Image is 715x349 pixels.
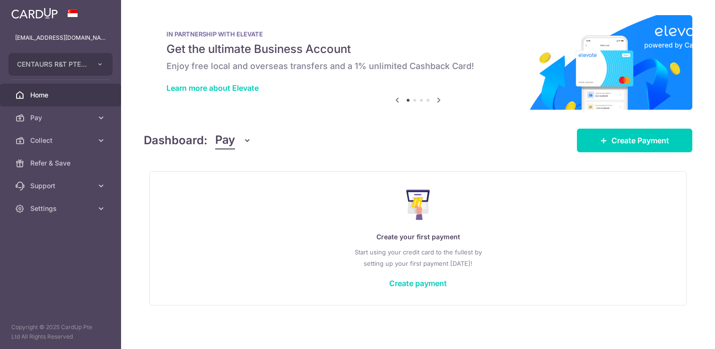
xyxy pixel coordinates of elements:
[166,30,670,38] p: IN PARTNERSHIP WITH ELEVATE
[9,53,113,76] button: CENTAURS R&T PTE. LTD.
[30,90,93,100] span: Home
[30,113,93,122] span: Pay
[144,132,208,149] h4: Dashboard:
[11,8,58,19] img: CardUp
[30,204,93,213] span: Settings
[17,60,87,69] span: CENTAURS R&T PTE. LTD.
[389,279,447,288] a: Create payment
[169,246,667,269] p: Start using your credit card to the fullest by setting up your first payment [DATE]!
[166,42,670,57] h5: Get the ultimate Business Account
[30,158,93,168] span: Refer & Save
[30,181,93,191] span: Support
[30,136,93,145] span: Collect
[577,129,692,152] a: Create Payment
[166,83,259,93] a: Learn more about Elevate
[611,135,669,146] span: Create Payment
[406,190,430,220] img: Make Payment
[169,231,667,243] p: Create your first payment
[15,33,106,43] p: [EMAIL_ADDRESS][DOMAIN_NAME]
[215,131,252,149] button: Pay
[215,131,235,149] span: Pay
[144,15,692,110] img: Renovation banner
[166,61,670,72] h6: Enjoy free local and overseas transfers and a 1% unlimited Cashback Card!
